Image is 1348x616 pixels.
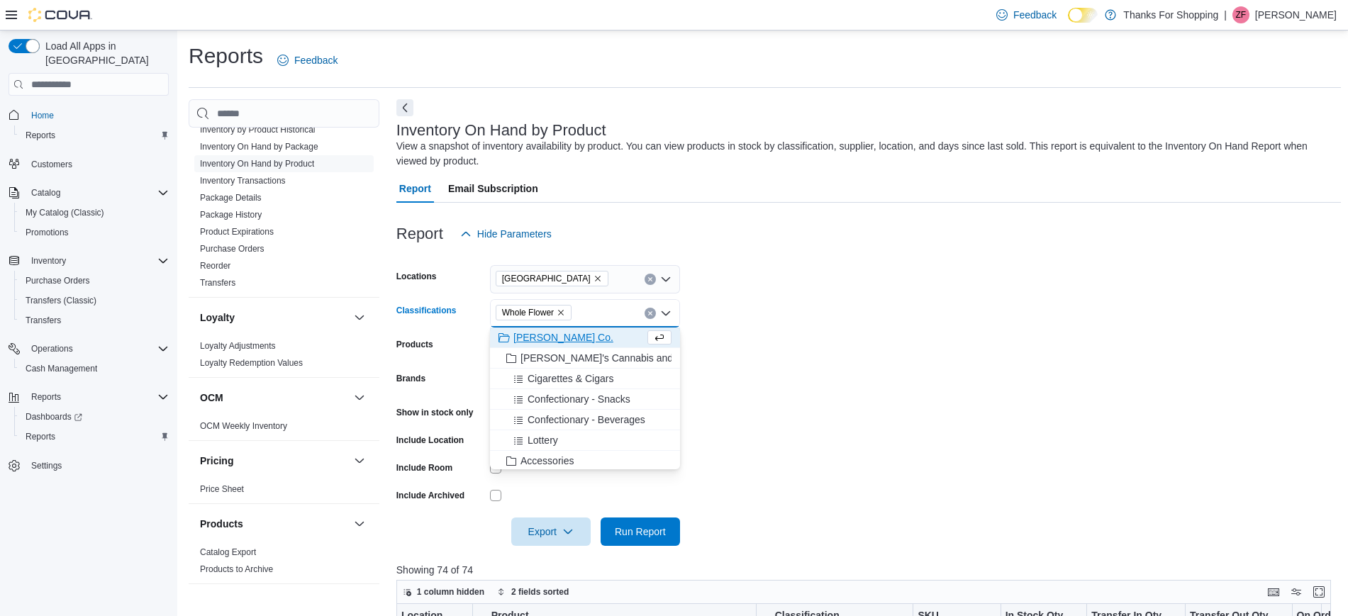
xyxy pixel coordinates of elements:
span: Hide Parameters [477,227,552,241]
span: Dashboards [26,411,82,422]
span: Catalog [26,184,169,201]
button: Next [396,99,413,116]
a: Package History [200,210,262,220]
a: Home [26,107,60,124]
button: Loyalty [200,310,348,325]
span: Customers [31,159,72,170]
button: Operations [3,339,174,359]
button: Promotions [14,223,174,242]
button: 2 fields sorted [491,583,574,600]
span: [GEOGRAPHIC_DATA] [502,271,591,286]
a: Catalog Export [200,547,256,557]
p: [PERSON_NAME] [1255,6,1337,23]
button: Reports [14,125,174,145]
span: Whole Flower [496,305,572,320]
button: Remove Whole Flower from selection in this group [557,308,565,317]
span: Package Details [200,192,262,203]
span: Catalog [31,187,60,198]
button: Open list of options [660,274,672,285]
label: Brands [396,373,425,384]
nav: Complex example [9,99,169,513]
a: Transfers [20,312,67,329]
div: View a snapshot of inventory availability by product. You can view products in stock by classific... [396,139,1334,169]
button: Clear input [645,308,656,319]
span: Catalog Export [200,547,256,558]
a: Product Expirations [200,227,274,237]
a: Inventory by Product Historical [200,125,316,135]
span: OCM Weekly Inventory [200,420,287,432]
span: Operations [26,340,169,357]
span: Promotions [26,227,69,238]
button: [PERSON_NAME]'s Cannabis and Munchie Market [490,348,680,369]
span: Cigarettes & Cigars [528,371,613,386]
button: Operations [26,340,79,357]
a: Settings [26,457,67,474]
button: Transfers [14,310,174,330]
span: Confectionary - Beverages [528,413,645,427]
h3: Pricing [200,454,233,468]
span: Transfers [200,277,235,289]
button: Settings [3,455,174,476]
span: Southdale [496,271,608,286]
span: Run Report [615,525,666,539]
span: Transfers (Classic) [26,295,96,306]
a: Feedback [991,1,1062,29]
button: Reports [3,387,174,407]
a: Dashboards [14,407,174,427]
span: Purchase Orders [200,243,264,254]
label: Include Room [396,462,452,474]
button: Products [351,515,368,532]
span: Reports [20,127,169,144]
span: My Catalog (Classic) [26,207,104,218]
h3: Inventory On Hand by Product [396,122,606,139]
a: Dashboards [20,408,88,425]
button: Run Report [601,517,680,546]
button: Display options [1288,583,1305,600]
span: Export [520,517,582,546]
span: Promotions [20,224,169,241]
span: Report [399,174,431,203]
input: Dark Mode [1068,8,1098,23]
span: Inventory [26,252,169,269]
span: Transfers [26,315,61,326]
button: Catalog [26,184,66,201]
a: Purchase Orders [20,272,96,289]
label: Locations [396,271,437,282]
span: Settings [31,460,62,471]
div: OCM [189,418,379,440]
span: [PERSON_NAME]'s Cannabis and Munchie Market [520,351,747,365]
button: [PERSON_NAME] Co. [490,327,680,348]
a: Cash Management [20,360,103,377]
button: Hide Parameters [455,220,557,248]
a: Products to Archive [200,564,273,574]
p: Showing 74 of 74 [396,563,1341,577]
div: Pricing [189,481,379,503]
span: Whole Flower [502,306,554,320]
a: Feedback [272,46,343,74]
span: Transfers (Classic) [20,292,169,309]
button: Reports [14,427,174,447]
span: Products to Archive [200,564,273,575]
span: Settings [26,457,169,474]
a: Reports [20,428,61,445]
button: Lottery [490,430,680,451]
label: Products [396,339,433,350]
label: Include Location [396,435,464,446]
button: Export [511,517,591,546]
a: Inventory On Hand by Package [200,142,318,152]
div: Products [189,544,379,583]
span: [PERSON_NAME] Co. [513,330,613,345]
button: Catalog [3,183,174,203]
div: Inventory [189,104,379,297]
span: ZF [1236,6,1247,23]
span: Purchase Orders [26,275,90,286]
button: 1 column hidden [397,583,490,600]
div: Zander Finch [1232,6,1249,23]
button: Loyalty [351,309,368,326]
button: Confectionary - Beverages [490,410,680,430]
a: Loyalty Redemption Values [200,358,303,368]
a: My Catalog (Classic) [20,204,110,221]
a: Purchase Orders [200,244,264,254]
span: Purchase Orders [20,272,169,289]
